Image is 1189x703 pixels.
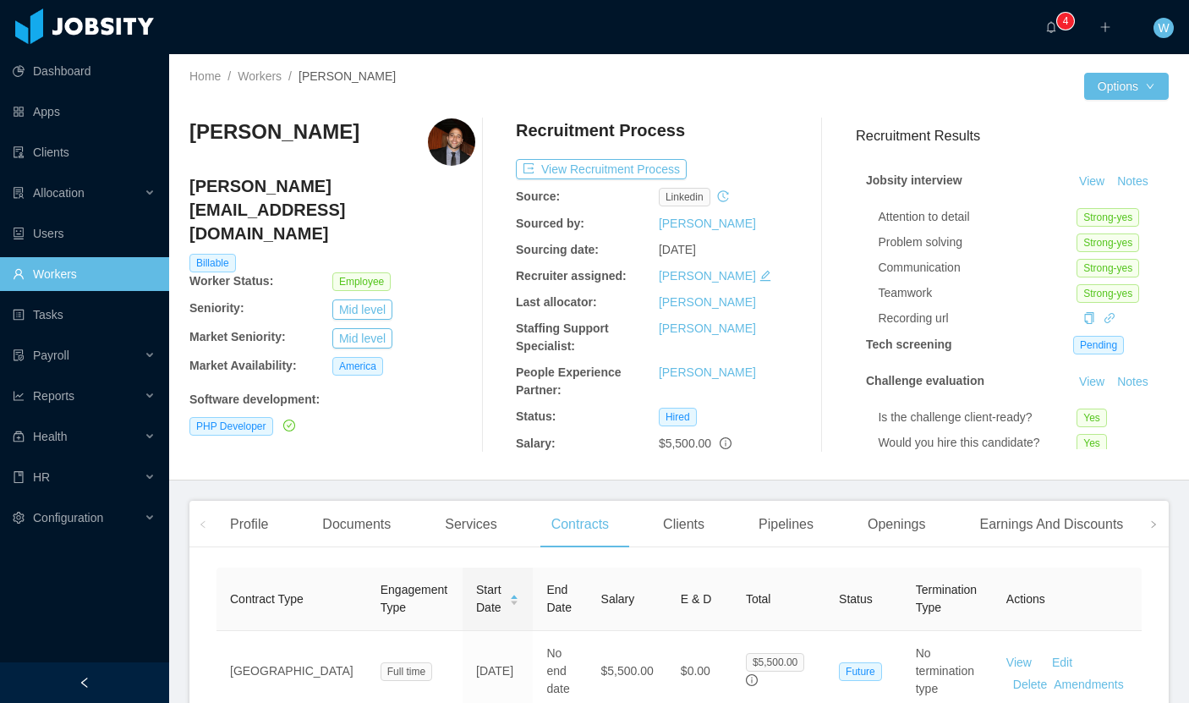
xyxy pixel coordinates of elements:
[13,471,25,483] i: icon: book
[13,187,25,199] i: icon: solution
[966,501,1137,548] div: Earnings And Discounts
[839,592,873,606] span: Status
[1084,73,1169,100] button: Optionsicon: down
[332,357,383,376] span: America
[230,592,304,606] span: Contract Type
[516,189,560,203] b: Source:
[1057,13,1074,30] sup: 4
[1073,375,1110,388] a: View
[381,662,432,681] span: Full time
[1077,434,1107,453] span: Yes
[839,662,882,681] span: Future
[431,501,510,548] div: Services
[13,54,156,88] a: icon: pie-chartDashboard
[1149,520,1158,529] i: icon: right
[238,69,282,83] a: Workers
[681,664,710,678] span: $0.00
[33,389,74,403] span: Reports
[13,431,25,442] i: icon: medicine-box
[659,408,697,426] span: Hired
[866,374,984,387] strong: Challenge evaluation
[283,420,295,431] i: icon: check-circle
[659,321,756,335] a: [PERSON_NAME]
[33,470,50,484] span: HR
[189,174,475,245] h4: [PERSON_NAME][EMAIL_ADDRESS][DOMAIN_NAME]
[516,162,687,176] a: icon: exportView Recruitment Process
[866,338,952,351] strong: Tech screening
[1077,409,1107,427] span: Yes
[866,173,962,187] strong: Jobsity interview
[516,159,687,179] button: icon: exportView Recruitment Process
[13,257,156,291] a: icon: userWorkers
[1013,678,1047,691] a: Delete
[1104,311,1115,325] a: icon: link
[1073,336,1124,354] span: Pending
[538,501,622,548] div: Contracts
[1063,13,1069,30] p: 4
[1077,259,1139,277] span: Strong-yes
[516,269,627,283] b: Recruiter assigned:
[1099,21,1111,33] i: icon: plus
[1104,312,1115,324] i: icon: link
[189,330,286,343] b: Market Seniority:
[878,434,1077,452] div: Would you hire this candidate?
[1083,310,1095,327] div: Copy
[332,299,392,320] button: Mid level
[189,417,273,436] span: PHP Developer
[227,69,231,83] span: /
[332,328,392,349] button: Mid level
[746,592,771,606] span: Total
[13,298,156,332] a: icon: profileTasks
[1083,312,1095,324] i: icon: copy
[33,186,85,200] span: Allocation
[189,274,273,288] b: Worker Status:
[878,310,1077,327] div: Recording url
[649,501,718,548] div: Clients
[516,217,584,230] b: Sourced by:
[516,365,622,397] b: People Experience Partner:
[601,664,654,678] span: $5,500.00
[309,501,404,548] div: Documents
[659,295,756,309] a: [PERSON_NAME]
[854,501,940,548] div: Openings
[189,393,320,406] b: Software development :
[717,190,729,202] i: icon: history
[381,583,447,614] span: Engagement Type
[916,583,977,614] span: Termination Type
[1077,233,1139,252] span: Strong-yes
[510,599,519,604] i: icon: caret-down
[659,437,711,450] span: $5,500.00
[659,188,710,206] span: linkedin
[13,135,156,169] a: icon: auditClients
[878,233,1077,251] div: Problem solving
[189,254,236,272] span: Billable
[189,69,221,83] a: Home
[13,390,25,402] i: icon: line-chart
[720,437,731,449] span: info-circle
[745,501,827,548] div: Pipelines
[759,270,771,282] i: icon: edit
[1006,656,1032,669] a: View
[1006,592,1045,606] span: Actions
[878,409,1077,426] div: Is the challenge client-ready?
[428,118,475,166] img: 366e128d-bf69-4659-8d44-f2bdba5ceba8_6876a8883bf3d-400w.png
[13,95,156,129] a: icon: appstoreApps
[746,653,804,672] span: $5,500.00
[288,69,292,83] span: /
[33,430,67,443] span: Health
[546,583,572,614] span: End Date
[299,69,396,83] span: [PERSON_NAME]
[510,592,519,597] i: icon: caret-up
[746,674,758,686] span: info-circle
[878,259,1077,277] div: Communication
[13,512,25,524] i: icon: setting
[33,511,103,525] span: Configuration
[516,437,556,450] b: Salary:
[1032,649,1086,676] button: Edit
[13,349,25,361] i: icon: file-protect
[280,419,295,432] a: icon: check-circle
[516,118,685,142] h4: Recruitment Process
[659,243,696,256] span: [DATE]
[1110,172,1155,192] button: Notes
[13,217,156,250] a: icon: robotUsers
